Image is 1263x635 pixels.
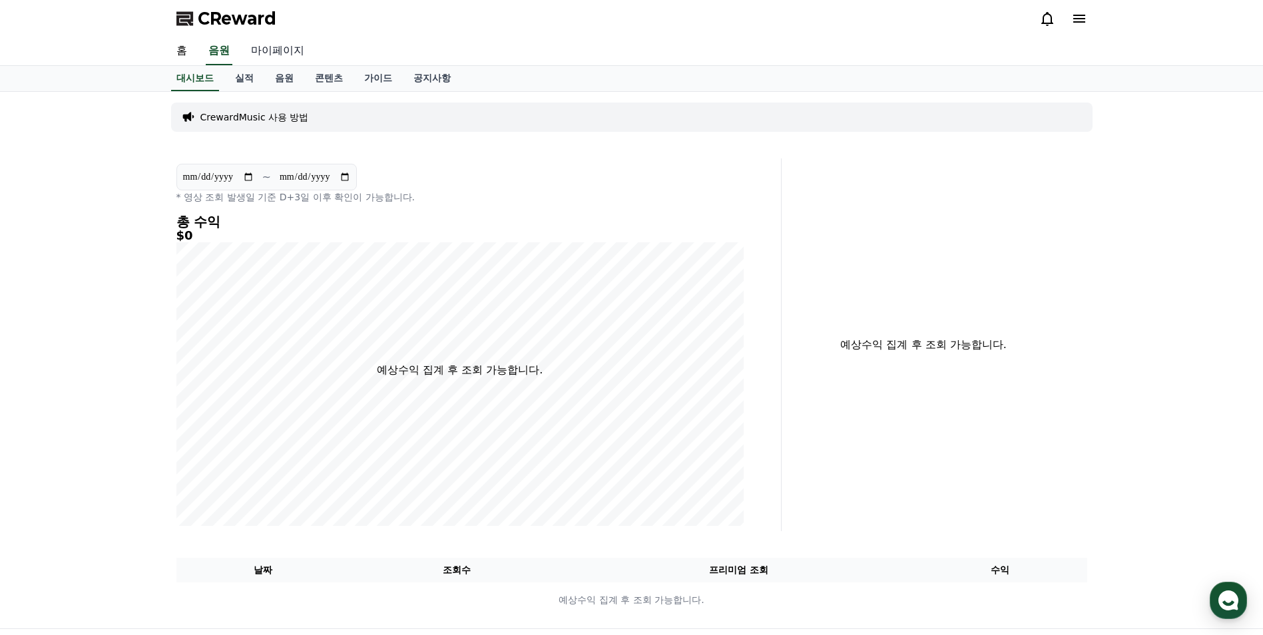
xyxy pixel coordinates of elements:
[262,169,271,185] p: ~
[913,558,1087,582] th: 수익
[122,443,138,453] span: 대화
[224,66,264,91] a: 실적
[200,110,309,124] a: CrewardMusic 사용 방법
[172,422,256,455] a: 설정
[792,337,1055,353] p: 예상수익 집계 후 조회 가능합니다.
[88,422,172,455] a: 대화
[198,8,276,29] span: CReward
[240,37,315,65] a: 마이페이지
[564,558,913,582] th: 프리미엄 조회
[206,37,232,65] a: 음원
[42,442,50,453] span: 홈
[166,37,198,65] a: 홈
[403,66,461,91] a: 공지사항
[177,593,1087,607] p: 예상수익 집계 후 조회 가능합니다.
[264,66,304,91] a: 음원
[354,66,403,91] a: 가이드
[176,558,350,582] th: 날짜
[206,442,222,453] span: 설정
[176,8,276,29] a: CReward
[176,190,744,204] p: * 영상 조회 발생일 기준 D+3일 이후 확인이 가능합니다.
[171,66,219,91] a: 대시보드
[176,214,744,229] h4: 총 수익
[4,422,88,455] a: 홈
[377,362,543,378] p: 예상수익 집계 후 조회 가능합니다.
[350,558,563,582] th: 조회수
[304,66,354,91] a: 콘텐츠
[176,229,744,242] h5: $0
